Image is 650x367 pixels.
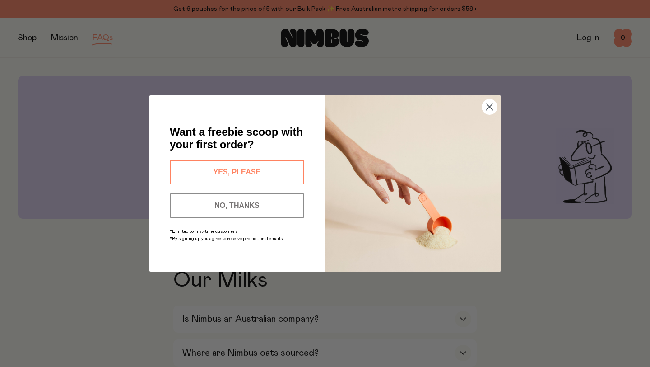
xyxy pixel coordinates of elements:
span: Want a freebie scoop with your first order? [170,126,303,151]
button: YES, PLEASE [170,160,304,184]
img: c0d45117-8e62-4a02-9742-374a5db49d45.jpeg [325,95,501,272]
button: NO, THANKS [170,193,304,218]
span: *By signing up you agree to receive promotional emails [170,236,283,241]
button: Close dialog [482,99,497,115]
span: *Limited to first-time customers [170,229,237,234]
